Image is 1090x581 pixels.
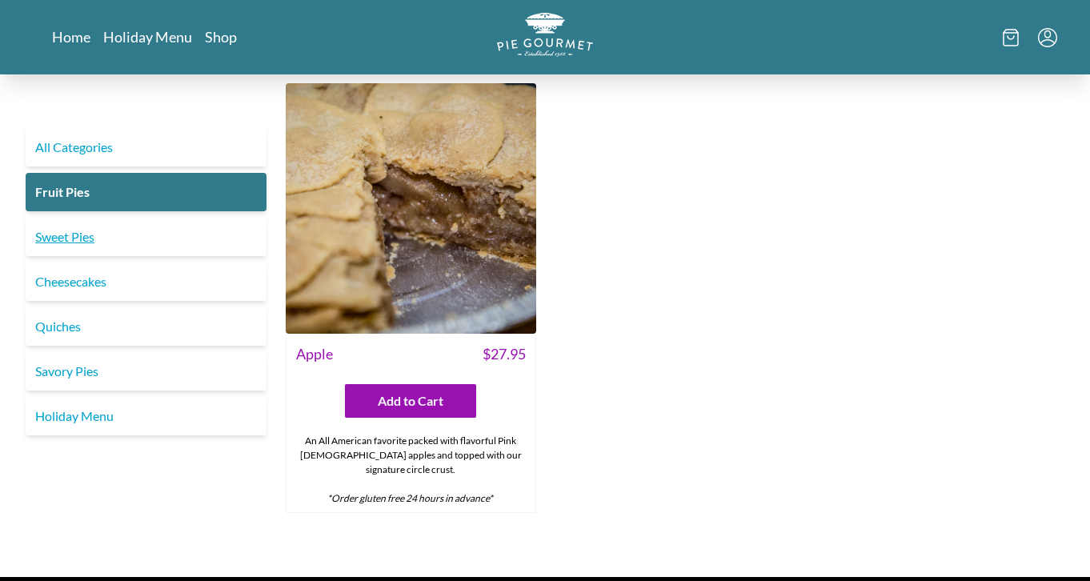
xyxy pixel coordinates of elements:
[483,343,526,365] span: $ 27.95
[497,13,593,62] a: Logo
[1038,28,1057,47] button: Menu
[286,83,537,335] img: Apple
[327,492,493,504] em: *Order gluten free 24 hours in advance*
[26,128,266,166] a: All Categories
[287,427,536,512] div: An All American favorite packed with flavorful Pink [DEMOGRAPHIC_DATA] apples and topped with our...
[296,343,333,365] span: Apple
[345,384,476,418] button: Add to Cart
[205,27,237,46] a: Shop
[26,262,266,301] a: Cheesecakes
[497,13,593,57] img: logo
[103,27,192,46] a: Holiday Menu
[26,218,266,256] a: Sweet Pies
[26,307,266,346] a: Quiches
[26,173,266,211] a: Fruit Pies
[26,352,266,391] a: Savory Pies
[26,397,266,435] a: Holiday Menu
[52,27,90,46] a: Home
[378,391,443,411] span: Add to Cart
